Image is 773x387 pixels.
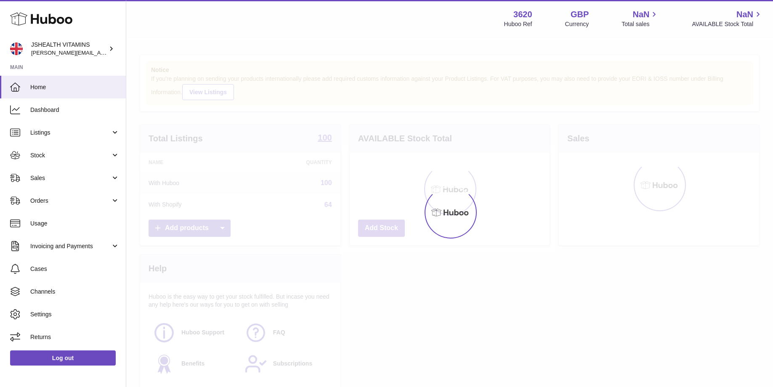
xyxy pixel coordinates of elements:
[30,197,111,205] span: Orders
[632,9,649,20] span: NaN
[30,242,111,250] span: Invoicing and Payments
[10,350,116,366] a: Log out
[692,20,763,28] span: AVAILABLE Stock Total
[571,9,589,20] strong: GBP
[692,9,763,28] a: NaN AVAILABLE Stock Total
[30,265,120,273] span: Cases
[30,174,111,182] span: Sales
[10,42,23,55] img: francesca@jshealthvitamins.com
[513,9,532,20] strong: 3620
[565,20,589,28] div: Currency
[30,106,120,114] span: Dashboard
[736,9,753,20] span: NaN
[30,129,111,137] span: Listings
[31,41,107,57] div: JSHEALTH VITAMINS
[30,83,120,91] span: Home
[622,9,659,28] a: NaN Total sales
[30,151,111,159] span: Stock
[30,310,120,318] span: Settings
[30,288,120,296] span: Channels
[504,20,532,28] div: Huboo Ref
[30,220,120,228] span: Usage
[30,333,120,341] span: Returns
[31,49,169,56] span: [PERSON_NAME][EMAIL_ADDRESS][DOMAIN_NAME]
[622,20,659,28] span: Total sales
